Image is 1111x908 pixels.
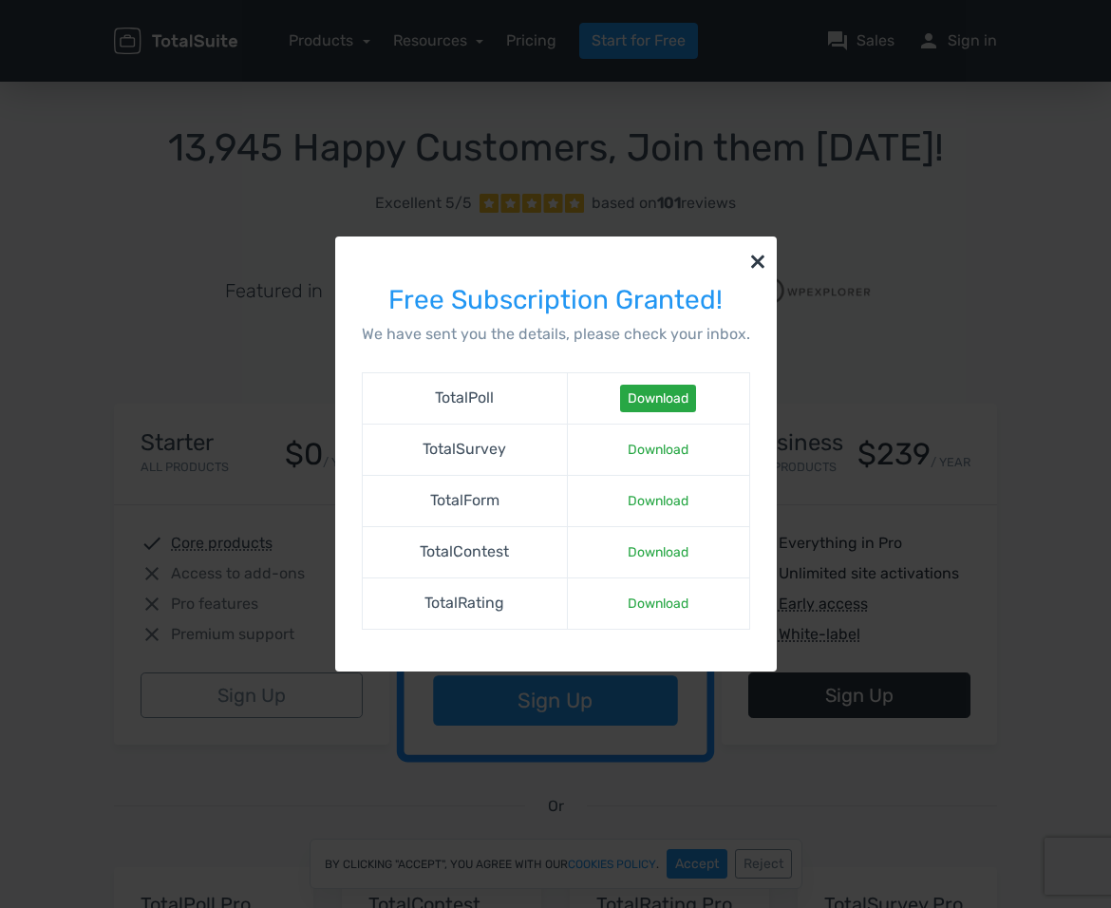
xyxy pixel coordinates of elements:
a: Download [620,436,696,463]
td: TotalContest [362,526,568,577]
td: TotalForm [362,475,568,526]
td: TotalSurvey [362,424,568,475]
td: TotalRating [362,577,568,629]
a: Download [620,385,696,412]
button: × [739,236,777,284]
a: Download [620,590,696,617]
h3: Free Subscription Granted! [362,286,750,315]
a: Download [620,487,696,515]
td: TotalPoll [362,372,568,424]
a: Download [620,539,696,566]
p: We have sent you the details, please check your inbox. [362,323,750,346]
